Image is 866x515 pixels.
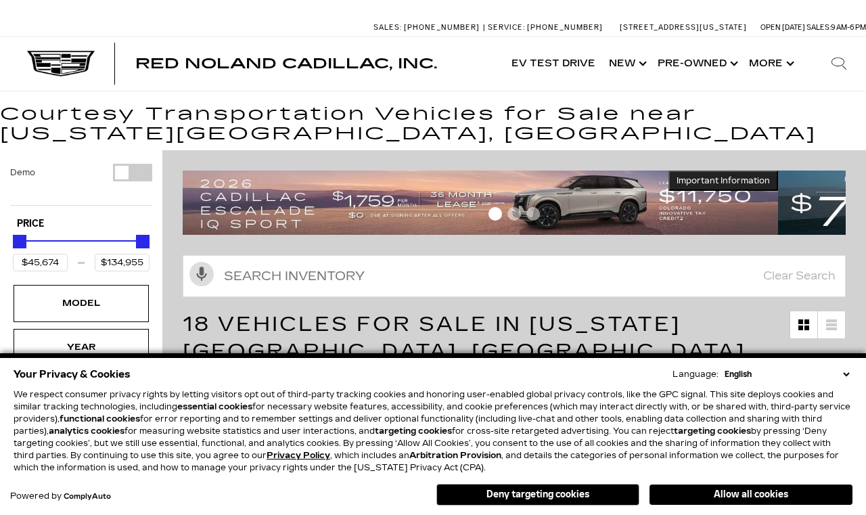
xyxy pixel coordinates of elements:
div: Maximum Price [136,235,150,248]
strong: targeting cookies [674,426,751,436]
button: Deny targeting cookies [436,484,639,506]
img: 2509-September-FOM-Escalade-IQ-Lease9 [183,171,778,234]
strong: analytics cookies [49,426,124,436]
span: 18 Vehicles for Sale in [US_STATE][GEOGRAPHIC_DATA], [GEOGRAPHIC_DATA] [183,312,746,363]
div: Year [47,340,115,355]
div: Minimum Price [13,235,26,248]
strong: functional cookies [60,414,140,424]
strong: targeting cookies [375,426,452,436]
div: Price [13,230,150,271]
span: Red Noland Cadillac, Inc. [135,55,437,72]
img: Cadillac Dark Logo with Cadillac White Text [27,51,95,76]
a: Pre-Owned [651,37,742,91]
button: Important Information [668,171,778,191]
a: Service: [PHONE_NUMBER] [483,24,606,31]
span: Go to slide 3 [526,207,540,221]
h5: Price [17,218,145,230]
span: Go to slide 1 [488,207,502,221]
input: Minimum [13,254,68,271]
span: [PHONE_NUMBER] [404,23,480,32]
div: ModelModel [14,285,149,321]
strong: essential cookies [177,402,252,411]
select: Language Select [721,368,852,380]
span: Go to slide 2 [507,207,521,221]
label: Demo [10,166,35,179]
button: More [742,37,798,91]
span: 9 AM-6 PM [831,23,866,32]
svg: Click to toggle on voice search [189,262,214,286]
div: Language: [673,370,719,378]
a: EV Test Drive [505,37,602,91]
span: Sales: [373,23,402,32]
div: Powered by [10,492,111,501]
p: We respect consumer privacy rights by letting visitors opt out of third-party tracking cookies an... [14,388,852,474]
span: Important Information [677,175,770,186]
button: Allow all cookies [649,485,852,505]
div: YearYear [14,329,149,365]
input: Search Inventory [183,255,846,297]
div: Model [47,296,115,311]
span: Sales: [806,23,831,32]
strong: Arbitration Provision [409,451,501,460]
a: ComplyAuto [64,493,111,501]
input: Maximum [95,254,150,271]
span: [PHONE_NUMBER] [527,23,603,32]
a: New [602,37,651,91]
span: Service: [488,23,525,32]
span: Open [DATE] [760,23,805,32]
a: Red Noland Cadillac, Inc. [135,57,437,70]
a: [STREET_ADDRESS][US_STATE] [620,23,747,32]
a: Privacy Policy [267,451,330,460]
a: Sales: [PHONE_NUMBER] [373,24,483,31]
span: Your Privacy & Cookies [14,365,131,384]
div: Filter by Vehicle Type [10,164,152,205]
